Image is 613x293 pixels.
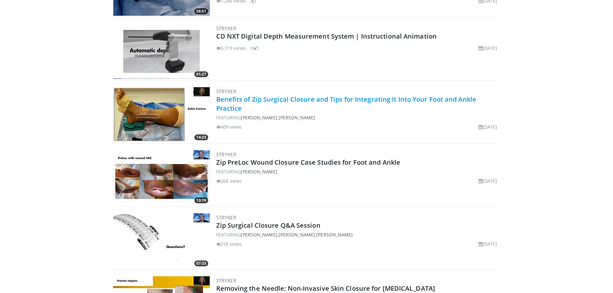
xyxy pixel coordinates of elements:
[216,178,242,184] li: 268 views
[241,169,277,175] a: [PERSON_NAME]
[194,197,208,203] span: 13:19
[216,214,237,221] a: Stryker
[216,241,242,247] li: 258 views
[478,178,497,184] li: [DATE]
[194,71,208,77] span: 01:27
[194,261,208,266] span: 07:33
[113,150,210,205] a: 13:19
[250,45,259,51] li: 16
[279,114,315,121] a: [PERSON_NAME]
[216,158,401,167] a: Zip PreLoc Wound Closure Case Studies for Foot and Ankle
[216,124,242,130] li: 409 views
[113,213,210,268] a: 07:33
[241,232,277,238] a: [PERSON_NAME]
[216,277,237,284] a: Stryker
[113,24,210,79] a: 01:27
[216,151,237,158] a: Stryker
[478,45,497,51] li: [DATE]
[216,284,435,293] a: Removing the Needle: Non-Invasive Skin Closure for [MEDICAL_DATA]
[216,231,500,238] div: FEATURING , ,
[216,45,246,51] li: 5,319 views
[113,150,210,205] img: 4c6f5239-7385-4919-8b75-e11b6737677b.300x170_q85_crop-smart_upscale.jpg
[194,8,208,14] span: 08:51
[478,241,497,247] li: [DATE]
[216,114,500,121] div: FEATURING ,
[216,32,437,41] a: CD NXT Digital Depth Measurement System | Instructional Animation
[216,95,477,113] a: Benefits of Zip Surgical Closure and Tips for Integrating It Into Your Foot and Ankle Practice
[241,114,277,121] a: [PERSON_NAME]
[216,221,320,230] a: Zip Surgical Closure Q&A Session
[113,213,210,268] img: 4cf8855e-8529-474c-9bd5-579d125d4e0d.300x170_q85_crop-smart_upscale.jpg
[113,87,210,142] img: c107c1ae-b97a-43c3-99be-4809239977e2.300x170_q85_crop-smart_upscale.jpg
[216,88,237,95] a: Stryker
[113,24,210,79] img: 8ad74f35-5942-45e5-a82f-ce2606f09e05.300x170_q85_crop-smart_upscale.jpg
[478,124,497,130] li: [DATE]
[194,134,208,140] span: 14:23
[216,168,500,175] div: FEATURING
[316,232,353,238] a: [PERSON_NAME]
[113,87,210,142] a: 14:23
[216,25,237,32] a: Stryker
[279,232,315,238] a: [PERSON_NAME]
